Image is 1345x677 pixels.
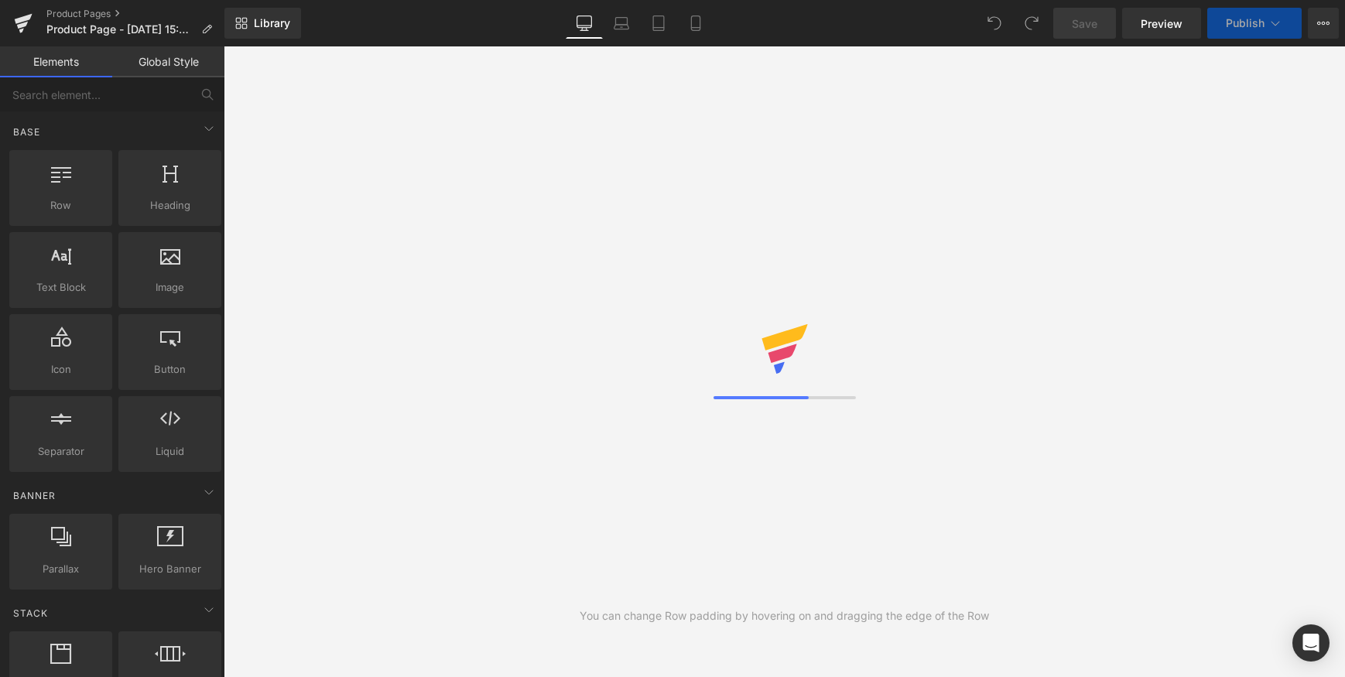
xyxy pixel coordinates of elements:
a: Desktop [566,8,603,39]
span: Text Block [14,279,108,296]
a: Product Pages [46,8,224,20]
span: Hero Banner [123,561,217,577]
span: Save [1072,15,1097,32]
span: Publish [1226,17,1265,29]
span: Preview [1141,15,1182,32]
span: Product Page - [DATE] 15:23:41 [46,23,195,36]
button: More [1308,8,1339,39]
button: Publish [1207,8,1302,39]
a: New Library [224,8,301,39]
span: Library [254,16,290,30]
a: Mobile [677,8,714,39]
a: Tablet [640,8,677,39]
a: Global Style [112,46,224,77]
button: Undo [979,8,1010,39]
a: Laptop [603,8,640,39]
span: Icon [14,361,108,378]
span: Liquid [123,443,217,460]
button: Redo [1016,8,1047,39]
a: Preview [1122,8,1201,39]
span: Parallax [14,561,108,577]
span: Image [123,279,217,296]
span: Button [123,361,217,378]
span: Base [12,125,42,139]
span: Heading [123,197,217,214]
span: Row [14,197,108,214]
span: Separator [14,443,108,460]
span: Banner [12,488,57,503]
div: You can change Row padding by hovering on and dragging the edge of the Row [580,607,989,624]
div: Open Intercom Messenger [1292,624,1330,662]
span: Stack [12,606,50,621]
